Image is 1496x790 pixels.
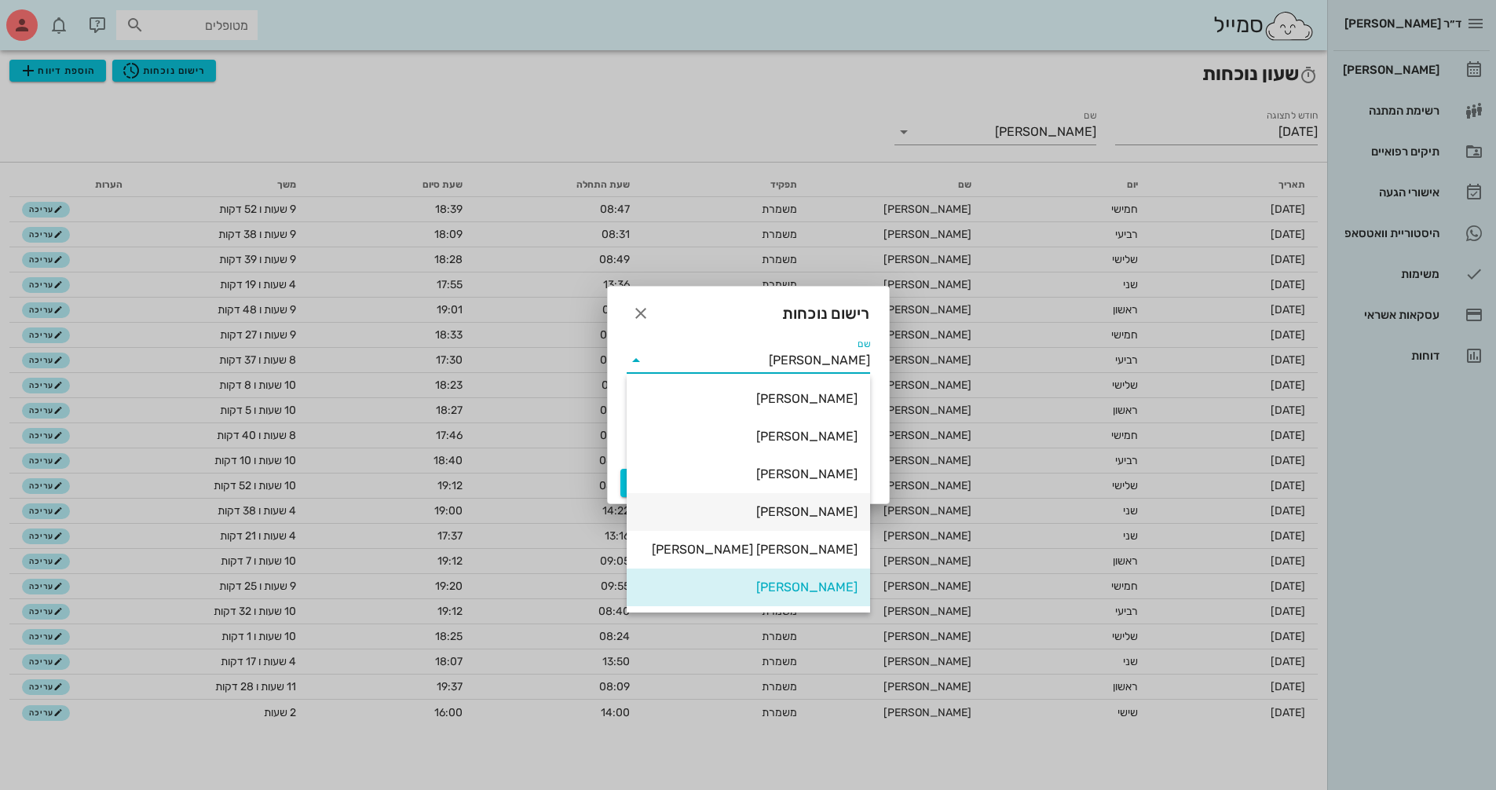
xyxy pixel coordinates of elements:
div: [PERSON_NAME] [639,466,858,481]
button: כניסה [620,469,671,497]
div: [PERSON_NAME] [639,391,858,406]
div: [PERSON_NAME] [PERSON_NAME] [639,542,858,557]
label: שם [858,338,870,350]
div: [PERSON_NAME] [639,504,858,519]
div: [PERSON_NAME] [639,429,858,444]
div: [PERSON_NAME] [639,580,858,594]
div: רישום נוכחות [608,287,889,335]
